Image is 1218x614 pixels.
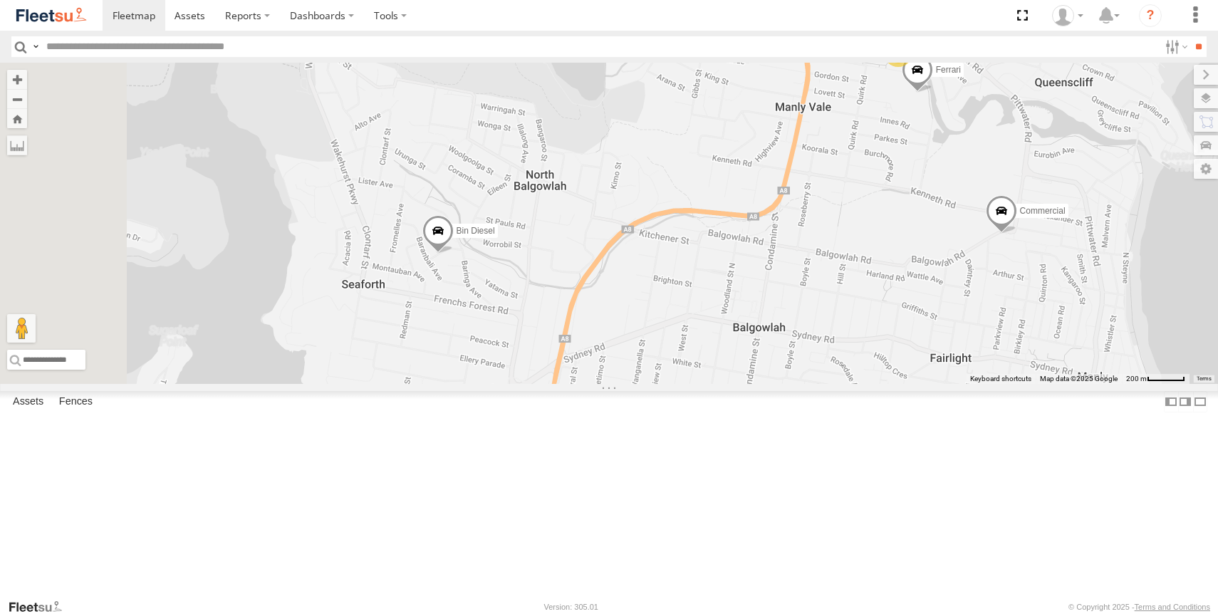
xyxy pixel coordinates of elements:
button: Map scale: 200 m per 50 pixels [1122,374,1190,384]
label: Hide Summary Table [1193,391,1207,412]
div: Version: 305.01 [544,603,598,611]
label: Dock Summary Table to the Left [1164,391,1178,412]
label: Dock Summary Table to the Right [1178,391,1192,412]
label: Search Filter Options [1160,36,1190,57]
i: ? [1139,4,1162,27]
span: Map data ©2025 Google [1040,375,1118,383]
div: 5 [884,38,912,67]
button: Zoom out [7,89,27,109]
img: fleetsu-logo-horizontal.svg [14,6,88,25]
button: Zoom in [7,70,27,89]
label: Fences [52,392,100,412]
a: Terms and Conditions [1135,603,1210,611]
div: © Copyright 2025 - [1068,603,1210,611]
span: Ferrari [936,65,961,75]
label: Search Query [30,36,41,57]
span: Bin Diesel [457,226,495,236]
a: Visit our Website [8,600,73,614]
span: Commercial [1020,206,1066,216]
button: Keyboard shortcuts [970,374,1031,384]
a: Terms [1197,376,1212,382]
button: Drag Pegman onto the map to open Street View [7,314,36,343]
span: 200 m [1126,375,1147,383]
div: Katy Horvath [1047,5,1088,26]
button: Zoom Home [7,109,27,128]
label: Measure [7,135,27,155]
label: Assets [6,392,51,412]
label: Map Settings [1194,159,1218,179]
